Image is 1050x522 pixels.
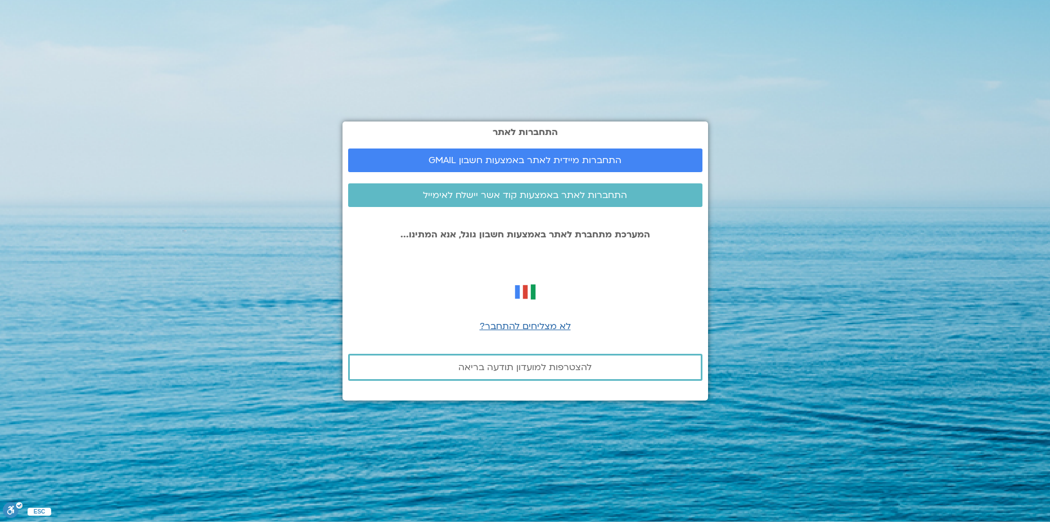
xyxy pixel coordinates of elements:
[423,190,627,200] span: התחברות לאתר באמצעות קוד אשר יישלח לאימייל
[480,320,571,332] a: לא מצליחים להתחבר?
[348,354,702,381] a: להצטרפות למועדון תודעה בריאה
[348,127,702,137] h2: התחברות לאתר
[458,362,592,372] span: להצטרפות למועדון תודעה בריאה
[348,229,702,240] p: המערכת מתחברת לאתר באמצעות חשבון גוגל, אנא המתינו...
[348,148,702,172] a: התחברות מיידית לאתר באמצעות חשבון GMAIL
[429,155,621,165] span: התחברות מיידית לאתר באמצעות חשבון GMAIL
[348,183,702,207] a: התחברות לאתר באמצעות קוד אשר יישלח לאימייל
